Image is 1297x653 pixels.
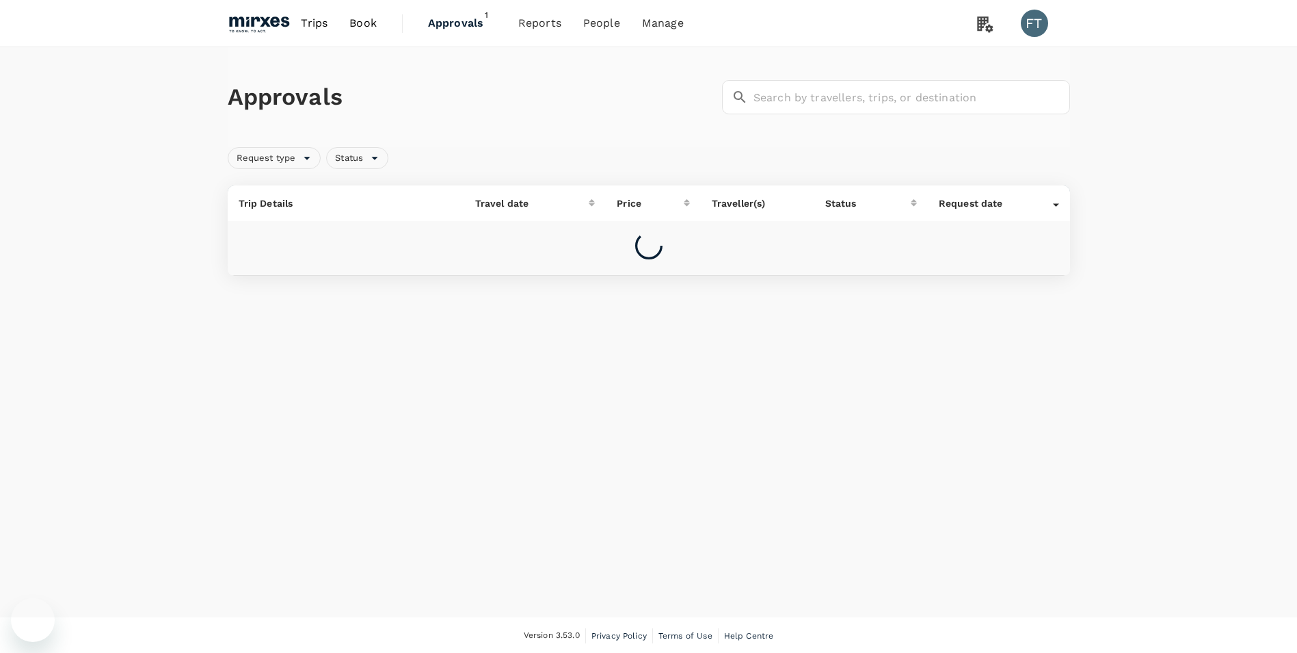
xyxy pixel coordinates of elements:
span: Privacy Policy [591,631,647,641]
span: 1 [480,8,494,22]
p: Trip Details [239,196,453,210]
span: Version 3.53.0 [524,629,580,643]
div: Request type [228,147,321,169]
span: Status [327,152,371,165]
div: Travel date [475,196,589,210]
div: Status [825,196,911,210]
span: Book [349,15,377,31]
span: Reports [518,15,561,31]
div: FT [1021,10,1048,37]
a: Privacy Policy [591,628,647,643]
input: Search by travellers, trips, or destination [753,80,1070,114]
a: Help Centre [724,628,774,643]
h1: Approvals [228,83,717,112]
span: Manage [642,15,684,31]
img: Mirxes Holding Pte Ltd [228,8,291,38]
div: Status [326,147,388,169]
a: Terms of Use [658,628,712,643]
span: Trips [301,15,327,31]
span: Help Centre [724,631,774,641]
span: People [583,15,620,31]
iframe: Button to launch messaging window [11,598,55,642]
span: Approvals [428,15,496,31]
span: Terms of Use [658,631,712,641]
p: Traveller(s) [712,196,803,210]
span: Request type [228,152,304,165]
div: Request date [939,196,1053,210]
div: Price [617,196,683,210]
